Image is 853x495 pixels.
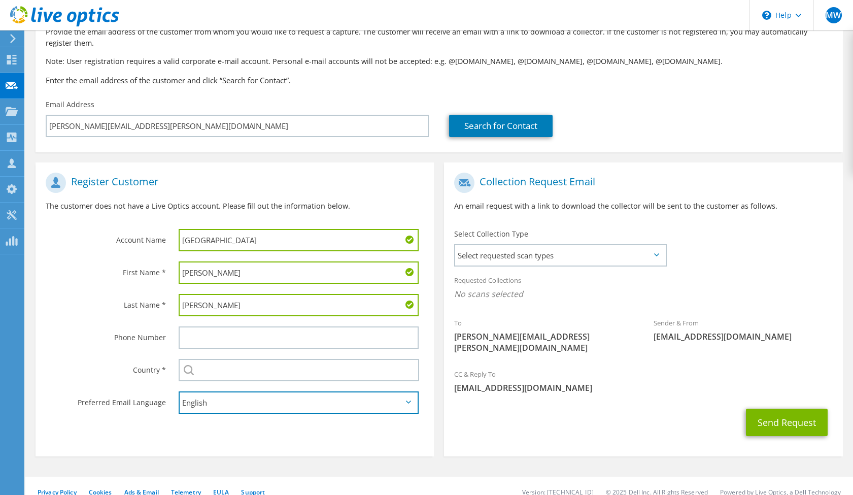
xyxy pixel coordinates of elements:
span: [EMAIL_ADDRESS][DOMAIN_NAME] [654,331,833,342]
h3: Enter the email address of the customer and click “Search for Contact”. [46,75,833,86]
label: Country * [46,359,166,375]
p: Note: User registration requires a valid corporate e-mail account. Personal e-mail accounts will ... [46,56,833,67]
h1: Collection Request Email [454,173,827,193]
span: [EMAIL_ADDRESS][DOMAIN_NAME] [454,382,832,393]
span: [PERSON_NAME][EMAIL_ADDRESS][PERSON_NAME][DOMAIN_NAME] [454,331,633,353]
label: Preferred Email Language [46,391,166,408]
span: No scans selected [454,288,832,300]
p: An email request with a link to download the collector will be sent to the customer as follows. [454,201,832,212]
a: Search for Contact [449,115,553,137]
label: Email Address [46,100,94,110]
label: First Name * [46,261,166,278]
label: Last Name * [46,294,166,310]
span: MW [826,7,842,23]
div: Requested Collections [444,270,842,307]
h1: Register Customer [46,173,419,193]
label: Account Name [46,229,166,245]
p: Provide the email address of the customer from whom you would like to request a capture. The cust... [46,26,833,49]
label: Phone Number [46,326,166,343]
div: To [444,312,643,358]
p: The customer does not have a Live Optics account. Please fill out the information below. [46,201,424,212]
button: Send Request [746,409,828,436]
span: Select requested scan types [455,245,665,266]
svg: \n [762,11,771,20]
div: Sender & From [643,312,843,347]
div: CC & Reply To [444,364,842,399]
label: Select Collection Type [454,229,528,239]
